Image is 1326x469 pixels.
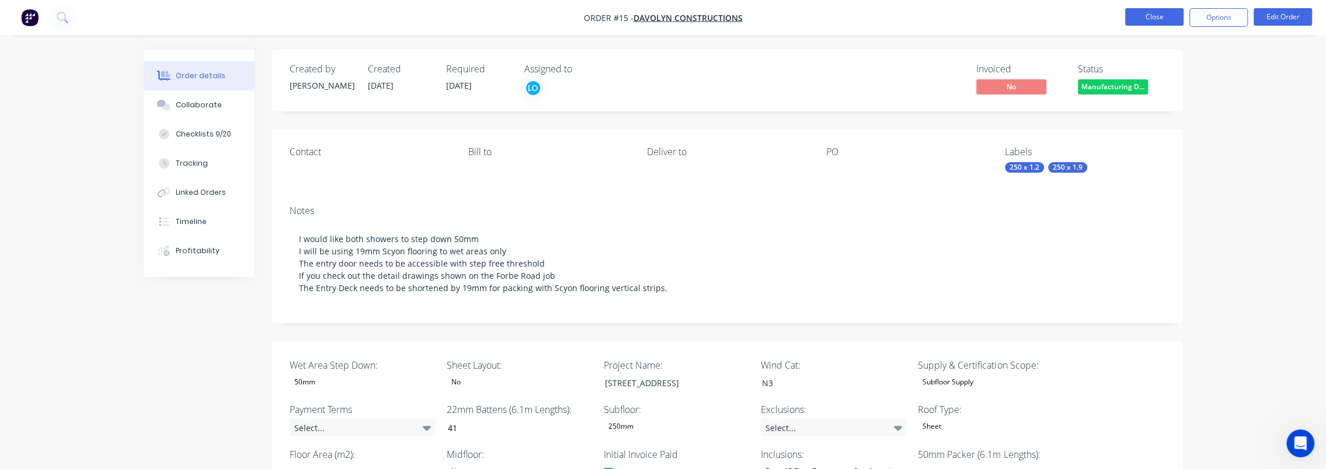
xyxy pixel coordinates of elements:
[761,358,907,372] label: Wind Cat:
[176,158,208,169] div: Tracking
[753,374,899,391] div: N3
[176,187,226,198] div: Linked Orders
[446,64,510,75] div: Required
[447,374,465,390] div: No
[1078,79,1148,94] span: Manufacturing D...
[1078,64,1165,75] div: Status
[604,447,750,461] label: Initial Invoice Paid
[761,402,907,416] label: Exclusions:
[826,146,986,157] div: PO
[1189,8,1248,27] button: Options
[634,12,743,23] a: Davolyn Constructions
[447,447,593,461] label: Midfloor:
[524,79,542,97] button: LO
[918,402,1064,416] label: Roof Type:
[368,80,394,91] span: [DATE]
[290,221,1165,306] div: I would like both showers to step down 50mm I will be using 19mm Scyon flooring to wet areas only...
[918,358,1064,372] label: Supply & Certification Scope:
[604,419,638,434] div: 250mm
[176,100,222,110] div: Collaborate
[604,402,750,416] label: Subfloor:
[144,236,255,265] button: Profitability
[976,64,1064,75] div: Invoiced
[1048,162,1087,173] div: 250 x 1.9
[176,246,220,256] div: Profitability
[290,64,354,75] div: Created by
[524,64,641,75] div: Assigned to
[976,79,1046,94] span: No
[1078,79,1148,97] button: Manufacturing D...
[1125,8,1184,26] button: Close
[290,419,436,436] div: Select...
[176,216,207,227] div: Timeline
[144,207,255,236] button: Timeline
[144,120,255,149] button: Checklists 9/20
[144,149,255,178] button: Tracking
[1286,429,1314,457] iframe: Intercom live chat
[584,12,634,23] span: Order #15 -
[144,61,255,90] button: Order details
[176,71,225,81] div: Order details
[290,146,450,157] div: Contact
[447,358,593,372] label: Sheet Layout:
[918,447,1064,461] label: 50mm Packer (6.1m Lengths):
[290,358,436,372] label: Wet Area Step Down:
[604,358,750,372] label: Project Name:
[1005,162,1044,173] div: 250 x 1.2
[290,205,1165,216] div: Notes
[290,374,320,390] div: 50mm
[761,447,907,461] label: Inclusions:
[21,9,39,26] img: Factory
[1005,146,1165,157] div: Labels
[918,419,946,434] div: Sheet
[468,146,628,157] div: Bill to
[290,447,436,461] label: Floor Area (m2):
[144,90,255,120] button: Collaborate
[447,402,593,416] label: 22mm Battens (6.1m Lengths):
[918,374,978,390] div: Subfloor Supply
[1254,8,1312,26] button: Edit Order
[446,80,472,91] span: [DATE]
[176,129,231,139] div: Checklists 9/20
[438,419,592,436] input: Enter number...
[144,178,255,207] button: Linked Orders
[595,374,741,391] div: [STREET_ADDRESS]
[368,64,432,75] div: Created
[647,146,807,157] div: Deliver to
[290,79,354,92] div: [PERSON_NAME]
[761,419,907,436] div: Select...
[290,402,436,416] label: Payment Terms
